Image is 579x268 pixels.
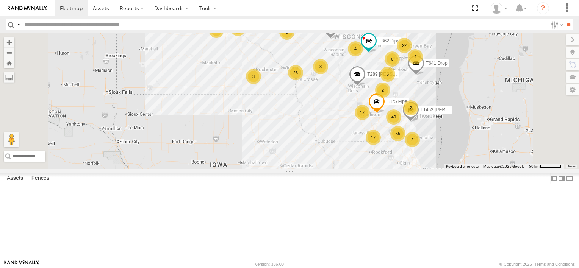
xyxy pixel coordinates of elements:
[566,84,579,95] label: Map Settings
[390,126,405,141] div: 55
[230,21,246,36] div: 5
[558,173,565,184] label: Dock Summary Table to the Right
[527,164,564,169] button: Map Scale: 50 km per 54 pixels
[566,173,573,184] label: Hide Summary Table
[4,132,19,147] button: Drag Pegman onto the map to open Street View
[446,164,479,169] button: Keyboard shortcuts
[288,65,303,80] div: 26
[246,69,261,84] div: 3
[568,165,576,168] a: Terms (opens in new tab)
[4,72,14,83] label: Measure
[537,2,549,14] i: ?
[535,262,575,266] a: Terms and Conditions
[499,262,575,266] div: © Copyright 2025 -
[4,260,39,268] a: Visit our Website
[403,100,418,115] div: 2
[366,130,381,145] div: 17
[28,173,53,184] label: Fences
[483,164,524,168] span: Map data ©2025 Google
[529,164,540,168] span: 50 km
[4,37,14,47] button: Zoom in
[355,105,370,120] div: 17
[255,262,284,266] div: Version: 306.00
[386,109,401,125] div: 40
[279,25,294,40] div: 6
[313,59,328,74] div: 3
[387,98,407,104] span: T875 Pipe
[405,132,420,147] div: 2
[550,173,558,184] label: Dock Summary Table to the Left
[397,38,412,53] div: 22
[3,173,27,184] label: Assets
[488,3,510,14] div: Pete Eslinger
[16,19,22,30] label: Search Query
[4,47,14,58] button: Zoom out
[8,6,47,11] img: rand-logo.svg
[385,51,400,67] div: 6
[209,23,224,38] div: 2
[379,38,399,43] span: T862 Pipe
[348,41,363,56] div: 4
[4,58,14,68] button: Zoom Home
[548,19,564,30] label: Search Filter Options
[375,83,390,98] div: 2
[408,49,423,64] div: 2
[380,67,395,82] div: 5
[421,107,481,112] span: T1452 [PERSON_NAME] Flat
[426,60,448,65] span: T641 Drop
[367,71,425,76] span: T289 [PERSON_NAME] Flat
